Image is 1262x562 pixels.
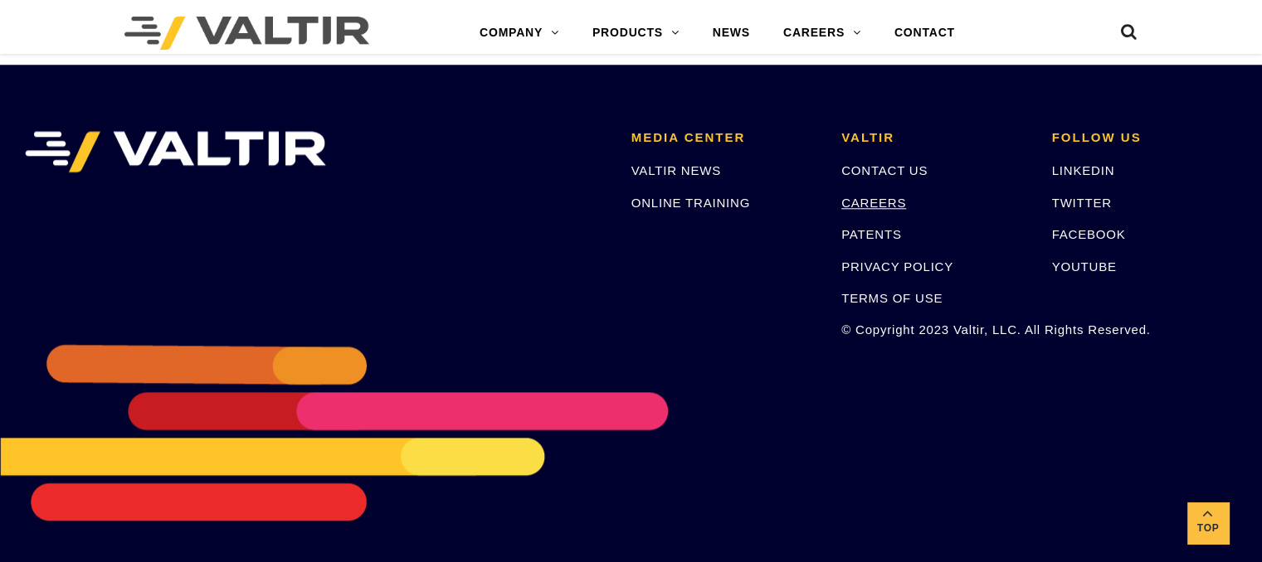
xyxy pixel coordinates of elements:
[696,17,767,50] a: NEWS
[878,17,972,50] a: CONTACT
[1187,502,1229,544] a: Top
[1052,196,1112,210] a: TWITTER
[841,259,953,274] a: PRIVACY POLICY
[767,17,878,50] a: CAREERS
[25,131,326,172] img: VALTIR
[841,227,902,241] a: PATENTS
[841,320,1026,339] p: © Copyright 2023 Valtir, LLC. All Rights Reserved.
[576,17,696,50] a: PRODUCTS
[841,291,943,305] a: TERMS OF USE
[1052,131,1237,145] h2: FOLLOW US
[124,17,369,50] img: Valtir
[1052,259,1117,274] a: YOUTUBE
[841,163,928,177] a: CONTACT US
[631,196,750,210] a: ONLINE TRAINING
[1052,227,1126,241] a: FACEBOOK
[841,131,1026,145] h2: VALTIR
[631,131,816,145] h2: MEDIA CENTER
[1187,519,1229,538] span: Top
[841,196,906,210] a: CAREERS
[463,17,576,50] a: COMPANY
[1052,163,1115,177] a: LINKEDIN
[631,163,721,177] a: VALTIR NEWS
